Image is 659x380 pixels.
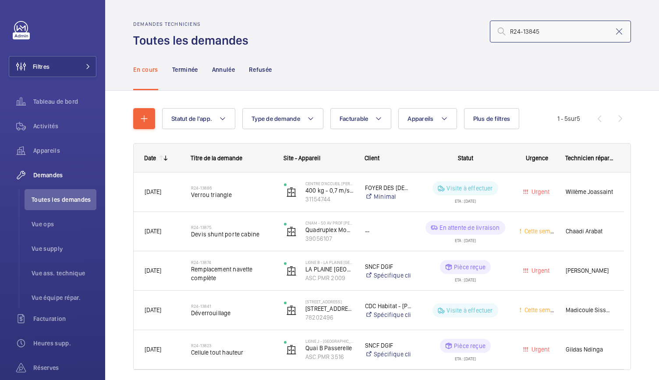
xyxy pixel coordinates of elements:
[305,274,354,282] p: ASC.PMR 2009
[568,115,577,122] span: sur
[145,346,161,353] span: [DATE]
[191,190,273,199] span: Verrou triangle
[191,260,273,265] h2: R24-13874
[530,267,549,274] span: Urgent
[365,341,411,350] p: SNCF DGIF
[286,226,297,237] img: elevator.svg
[191,155,242,162] span: Titre de la demande
[530,346,549,353] span: Urgent
[33,314,96,323] span: Facturation
[33,97,96,106] span: Tableau de bord
[33,146,96,155] span: Appareils
[171,115,212,122] span: Statut de l'app.
[133,32,254,49] h1: Toutes les demandes
[33,339,96,348] span: Heures supp.
[33,171,96,179] span: Demandes
[305,195,354,204] p: 31154744
[365,350,411,359] a: Spécifique client
[252,115,300,122] span: Type de demande
[9,56,96,77] button: Filtres
[305,344,354,352] p: Quai B Passerelle
[32,195,96,204] span: Toutes les demandes
[365,155,379,162] span: Client
[249,65,272,74] p: Refusée
[305,299,354,304] p: [STREET_ADDRESS]
[565,155,613,162] span: Technicien réparateur
[340,115,368,122] span: Facturable
[455,274,476,282] div: ETA : [DATE]
[490,21,631,42] input: Chercher par numéro demande ou de devis
[398,108,457,129] button: Appareils
[523,228,562,235] span: Cette semaine
[566,226,613,236] span: Chaadi Arabat
[134,172,624,212] div: Press SPACE to select this row.
[33,122,96,130] span: Activités
[566,305,613,315] span: Madicoule Sissoko
[454,263,485,271] p: Pièce reçue
[133,21,254,27] h2: Demandes techniciens
[365,226,411,236] div: --
[242,108,323,129] button: Type de demande
[365,262,411,271] p: SNCF DGIF
[32,244,96,253] span: Vue supply
[162,108,235,129] button: Statut de l'app.
[305,338,354,344] p: Ligne J - [GEOGRAPHIC_DATA]
[33,363,96,372] span: Réserves
[454,341,485,350] p: Pièce reçue
[133,65,158,74] p: En cours
[145,306,161,313] span: [DATE]
[191,225,273,230] h2: R24-13875
[455,235,476,243] div: ETA : [DATE]
[523,306,562,313] span: Cette semaine
[365,183,411,192] p: FOYER DES [DEMOGRAPHIC_DATA] REFUGIES - [PERSON_NAME]
[446,306,492,315] p: Visite à effectuer
[305,186,354,195] p: 400 kg - 0,7 m/s - 2 niveaux
[526,155,548,162] span: Urgence
[305,313,354,322] p: 78202496
[365,310,411,319] a: Spécifique client
[407,115,433,122] span: Appareils
[446,184,492,193] p: Visite à effectuer
[286,305,297,316] img: elevator.svg
[473,115,510,122] span: Plus de filtres
[455,195,476,203] div: ETA : [DATE]
[286,345,297,355] img: elevator.svg
[365,271,411,280] a: Spécifique client
[172,65,198,74] p: Terminée
[566,187,613,197] span: Willème Joassaint
[530,188,549,195] span: Urgent
[212,65,235,74] p: Annulée
[455,353,476,361] div: ETA : [DATE]
[566,266,613,276] span: [PERSON_NAME]
[191,343,273,348] h2: R24-13823
[365,302,411,310] p: CDC Habitat - [PERSON_NAME]
[557,116,580,122] span: 1 - 5 5
[32,220,96,229] span: Vue ops
[191,185,273,190] h2: R24-13886
[191,303,273,309] h2: R24-13841
[305,181,354,186] p: Centre d’Accueil [PERSON_NAME]
[305,304,354,313] p: [STREET_ADDRESS]
[365,192,411,201] a: Minimal
[566,345,613,355] span: Gildas Ndinga
[464,108,520,129] button: Plus de filtres
[283,155,320,162] span: Site - Appareil
[33,62,50,71] span: Filtres
[191,265,273,282] span: Remplacement navette complète
[32,269,96,278] span: Vue ass. technique
[145,267,161,274] span: [DATE]
[305,265,354,274] p: LA PLAINE [GEOGRAPHIC_DATA] QUAI 2 VOIE 2/2B
[191,348,273,357] span: Cellule tout hauteur
[145,188,161,195] span: [DATE]
[305,352,354,361] p: ASC.PMR 3516
[145,228,161,235] span: [DATE]
[305,234,354,243] p: 39056107
[305,225,354,234] p: Quadruplex Montreil B6
[458,155,473,162] span: Statut
[330,108,392,129] button: Facturable
[191,230,273,239] span: Devis shunt porte cabine
[191,309,273,317] span: Déverrouillage
[144,155,156,162] div: Date
[286,187,297,197] img: elevator.svg
[32,293,96,302] span: Vue équipe répar.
